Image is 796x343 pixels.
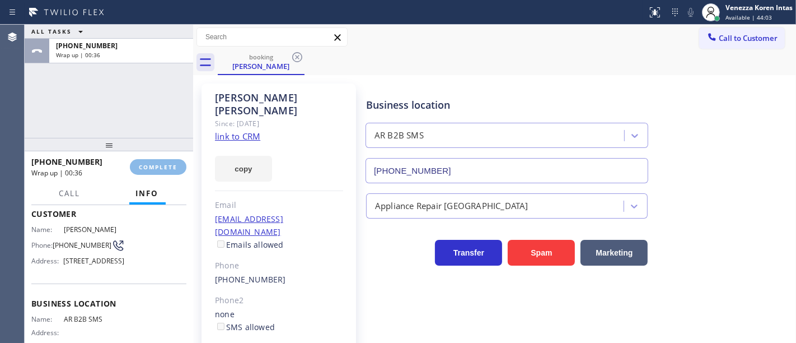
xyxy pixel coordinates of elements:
[31,241,53,249] span: Phone:
[215,239,284,250] label: Emails allowed
[580,240,648,266] button: Marketing
[139,163,177,171] span: COMPLETE
[215,259,343,272] div: Phone
[31,298,186,309] span: Business location
[219,50,303,74] div: Judith Marcus
[215,322,275,332] label: SMS allowed
[215,131,260,142] a: link to CRM
[31,257,63,265] span: Address:
[508,240,575,266] button: Spam
[56,51,100,59] span: Wrap up | 00:36
[215,294,343,307] div: Phone2
[215,117,343,130] div: Since: [DATE]
[53,183,87,205] button: Call
[31,328,64,337] span: Address:
[31,208,186,219] span: Customer
[215,199,343,212] div: Email
[31,315,64,323] span: Name:
[217,240,224,248] input: Emails allowed
[366,98,648,113] div: Business location
[435,240,502,266] button: Transfer
[219,53,303,61] div: booking
[31,225,64,234] span: Name:
[53,241,111,249] span: [PHONE_NUMBER]
[215,274,286,285] a: [PHONE_NUMBER]
[366,158,648,183] input: Phone Number
[215,214,283,237] a: [EMAIL_ADDRESS][DOMAIN_NAME]
[683,4,699,20] button: Mute
[719,33,778,43] span: Call to Customer
[725,13,772,21] span: Available | 44:03
[64,315,124,323] span: AR B2B SMS
[129,183,166,205] button: Info
[217,323,224,330] input: SMS allowed
[375,200,528,212] div: Appliance Repair [GEOGRAPHIC_DATA]
[215,308,343,334] div: none
[31,156,102,167] span: [PHONE_NUMBER]
[31,27,72,35] span: ALL TASKS
[56,41,118,50] span: [PHONE_NUMBER]
[130,159,186,175] button: COMPLETE
[64,225,124,234] span: [PERSON_NAME]
[699,27,785,49] button: Call to Customer
[215,91,343,117] div: [PERSON_NAME] [PERSON_NAME]
[59,188,81,198] span: Call
[197,28,347,46] input: Search
[374,129,424,142] div: AR B2B SMS
[136,188,159,198] span: Info
[63,257,124,265] span: [STREET_ADDRESS]
[25,25,94,38] button: ALL TASKS
[219,61,303,71] div: [PERSON_NAME]
[215,156,272,182] button: copy
[31,168,82,178] span: Wrap up | 00:36
[725,3,793,12] div: Venezza Koren Intas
